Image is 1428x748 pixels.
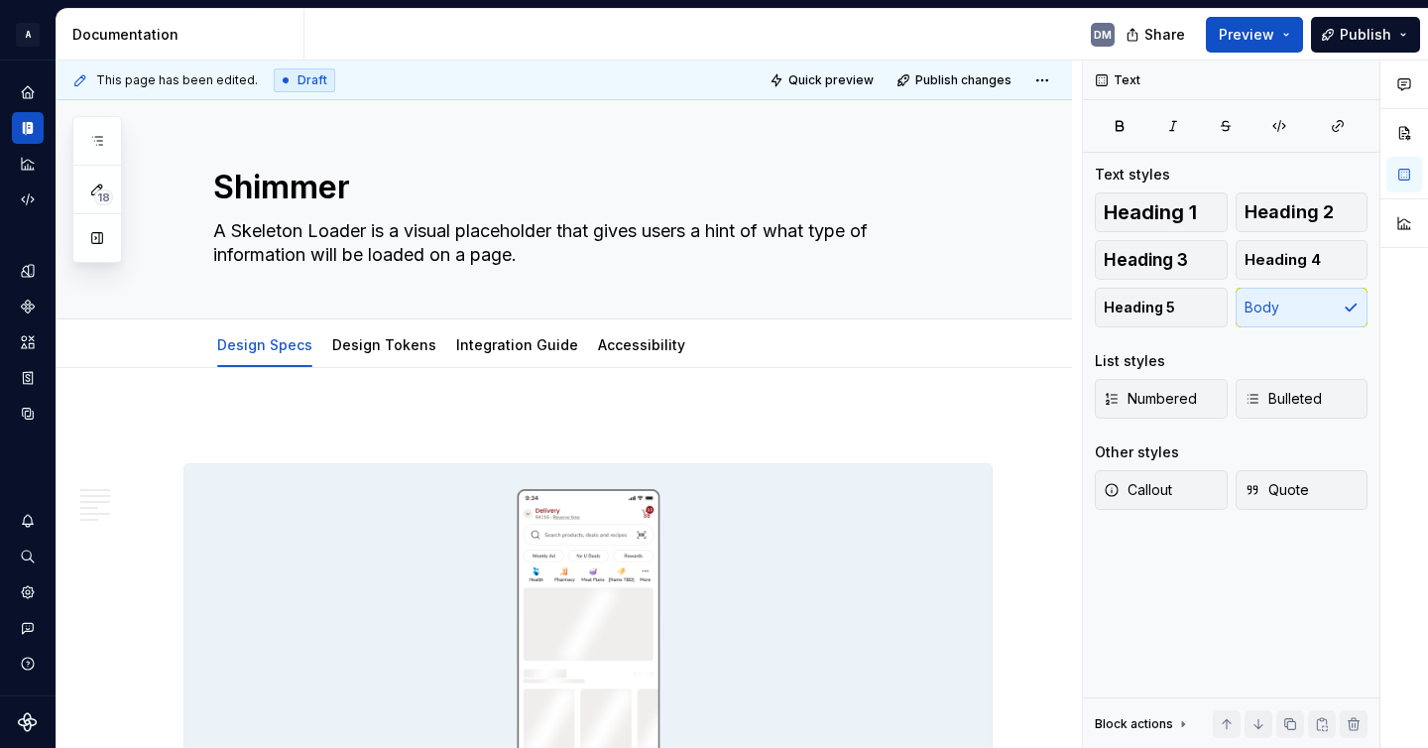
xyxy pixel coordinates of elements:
[891,66,1020,94] button: Publish changes
[12,255,44,287] a: Design tokens
[12,541,44,572] button: Search ⌘K
[1095,240,1228,280] button: Heading 3
[448,323,586,365] div: Integration Guide
[764,66,883,94] button: Quick preview
[1236,240,1368,280] button: Heading 4
[12,184,44,215] a: Code automation
[12,326,44,358] a: Assets
[12,362,44,394] a: Storybook stories
[1245,202,1334,222] span: Heading 2
[1095,470,1228,510] button: Callout
[1236,379,1368,419] button: Bulleted
[96,72,258,88] span: This page has been edited.
[1219,25,1274,45] span: Preview
[1095,351,1165,371] div: List styles
[12,576,44,608] a: Settings
[1236,470,1368,510] button: Quote
[788,72,874,88] span: Quick preview
[1095,192,1228,232] button: Heading 1
[1245,250,1321,270] span: Heading 4
[1236,192,1368,232] button: Heading 2
[1104,250,1188,270] span: Heading 3
[217,336,312,353] a: Design Specs
[1104,298,1175,317] span: Heading 5
[1104,202,1197,222] span: Heading 1
[209,323,320,365] div: Design Specs
[12,148,44,180] a: Analytics
[1340,25,1391,45] span: Publish
[1206,17,1303,53] button: Preview
[12,76,44,108] a: Home
[12,398,44,430] a: Data sources
[16,23,40,47] div: A
[456,336,578,353] a: Integration Guide
[1245,389,1322,409] span: Bulleted
[1311,17,1420,53] button: Publish
[1095,710,1191,738] div: Block actions
[12,291,44,322] a: Components
[12,612,44,644] button: Contact support
[4,13,52,56] button: A
[1095,288,1228,327] button: Heading 5
[1104,389,1197,409] span: Numbered
[1104,480,1172,500] span: Callout
[209,164,959,211] textarea: Shimmer
[590,323,693,365] div: Accessibility
[1144,25,1185,45] span: Share
[12,112,44,144] a: Documentation
[324,323,444,365] div: Design Tokens
[598,336,685,353] a: Accessibility
[72,25,296,45] div: Documentation
[915,72,1011,88] span: Publish changes
[1094,27,1112,43] div: DM
[1095,165,1170,185] div: Text styles
[332,336,436,353] a: Design Tokens
[1095,379,1228,419] button: Numbered
[18,712,38,732] svg: Supernova Logo
[12,505,44,537] button: Notifications
[1095,442,1179,462] div: Other styles
[297,72,327,88] span: Draft
[1245,480,1309,500] span: Quote
[209,215,959,271] textarea: A Skeleton Loader is a visual placeholder that gives users a hint of what type of information wil...
[94,189,113,205] span: 18
[1116,17,1198,53] button: Share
